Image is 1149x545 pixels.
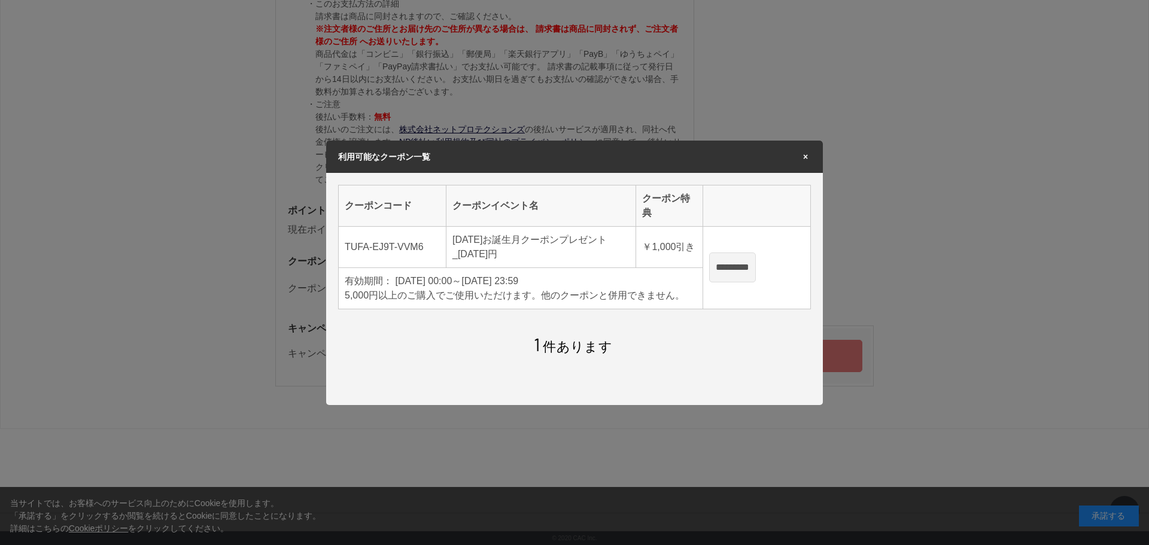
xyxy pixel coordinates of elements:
[636,226,703,267] td: 引き
[534,339,612,354] span: 件あります
[339,185,446,226] th: クーポンコード
[345,288,697,303] div: 5,000円以上のご購入でご使用いただけます。他のクーポンと併用できません。
[395,276,518,286] span: [DATE] 00:00～[DATE] 23:59
[636,185,703,226] th: クーポン特典
[534,333,540,355] span: 1
[446,185,636,226] th: クーポンイベント名
[642,242,676,252] span: ￥1,000
[800,153,811,161] span: ×
[338,152,430,162] span: 利用可能なクーポン一覧
[339,226,446,267] td: TUFA-EJ9T-VVM6
[446,226,636,267] td: [DATE]お誕生月クーポンプレゼント_[DATE]円
[345,276,393,286] span: 有効期間：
